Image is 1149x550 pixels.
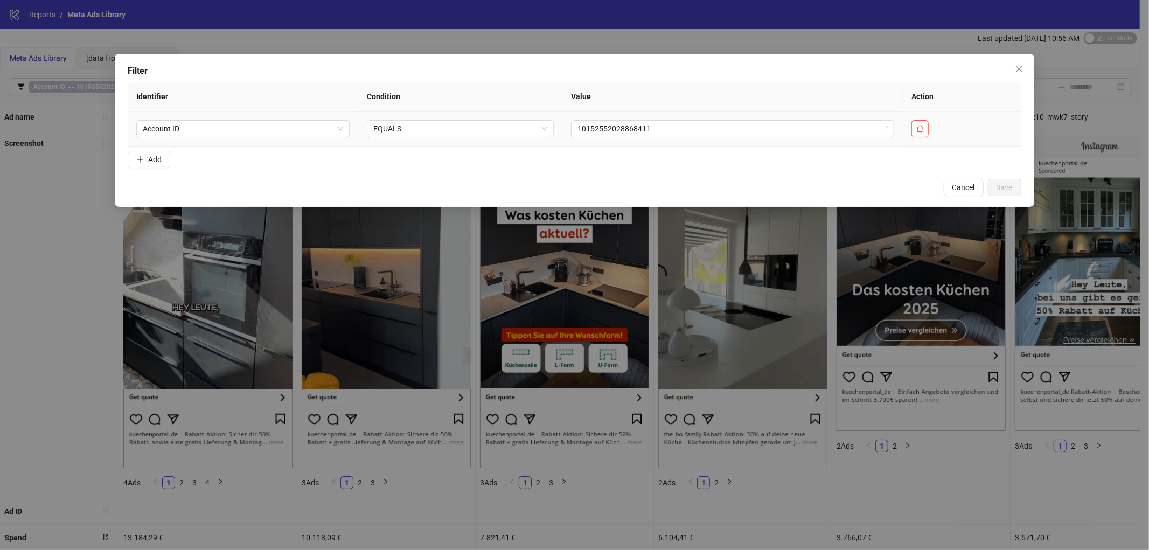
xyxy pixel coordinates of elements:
[562,82,903,112] th: Value
[903,82,1021,112] th: Action
[373,121,547,137] span: EQUALS
[1011,60,1028,78] button: Close
[577,121,888,137] span: 10152552028868411
[988,179,1021,196] button: Save
[128,151,170,168] button: Add
[881,125,888,132] span: loading
[128,82,358,112] th: Identifier
[358,82,562,112] th: Condition
[1015,65,1023,73] span: close
[944,179,984,196] button: Cancel
[128,65,1021,78] div: Filter
[136,156,144,163] span: plus
[952,183,975,192] span: Cancel
[143,121,343,137] span: Account ID
[916,125,924,133] span: delete
[148,155,162,164] span: Add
